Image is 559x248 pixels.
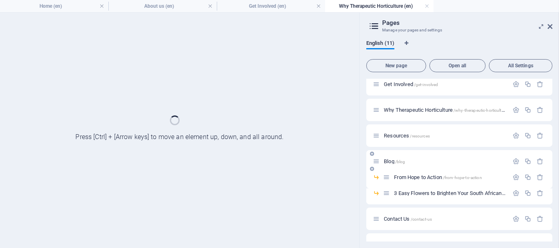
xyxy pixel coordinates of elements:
[366,38,394,50] span: English (11)
[410,134,429,138] span: /resources
[384,158,405,164] span: Click to open page
[524,158,531,165] div: Duplicate
[384,216,432,222] span: Click to open page
[381,159,508,164] div: Blog/blog
[381,107,508,113] div: Why Therapeutic Horticulture/why-therapeutic-horticulture
[366,40,552,56] div: Language Tabs
[513,158,519,165] div: Settings
[513,190,519,197] div: Settings
[384,81,438,87] span: Get Involved
[384,107,507,113] span: Click to open page
[429,59,486,72] button: Open all
[537,174,544,181] div: Remove
[381,133,508,138] div: Resources/resources
[513,215,519,222] div: Settings
[443,175,482,180] span: /from-hope-to-action
[392,175,508,180] div: From Hope to Action/from-hope-to-action
[489,59,552,72] button: All Settings
[366,59,426,72] button: New page
[537,241,544,248] div: Remove
[453,108,507,113] span: /why-therapeutic-horticulture
[513,132,519,139] div: Settings
[524,215,531,222] div: Duplicate
[325,2,434,11] h4: Why Therapeutic Horticulture (en)
[537,190,544,197] div: Remove
[513,81,519,88] div: Settings
[108,2,217,11] h4: About us (en)
[537,81,544,88] div: Remove
[433,63,482,68] span: Open all
[537,106,544,113] div: Remove
[381,216,508,221] div: Contact Us/contact-us
[217,2,325,11] h4: Get Involved (en)
[513,241,519,248] div: Settings
[537,215,544,222] div: Remove
[370,63,423,68] span: New page
[513,174,519,181] div: Settings
[414,82,438,87] span: /get-involved
[382,27,536,34] h3: Manage your pages and settings
[524,81,531,88] div: Duplicate
[411,217,432,221] span: /contact-us
[513,106,519,113] div: Settings
[537,132,544,139] div: Remove
[524,241,531,248] div: Duplicate
[537,158,544,165] div: Remove
[524,174,531,181] div: Duplicate
[524,106,531,113] div: Duplicate
[524,132,531,139] div: Duplicate
[384,133,430,139] span: Resources
[392,190,508,196] div: 3 Easy Flowers to Brighten Your South African Garden This Spring
[395,159,405,164] span: /blog
[394,174,482,180] span: From Hope to Action
[381,82,508,87] div: Get Involved/get-involved
[382,19,552,27] h2: Pages
[524,190,531,197] div: Duplicate
[493,63,549,68] span: All Settings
